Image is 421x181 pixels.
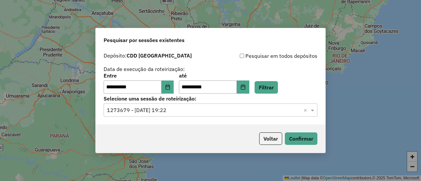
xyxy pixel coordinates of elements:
button: Filtrar [255,81,278,94]
span: Pesquisar por sessões existentes [104,36,185,44]
div: Pesquisar em todos depósitos [210,52,317,60]
strong: CDD [GEOGRAPHIC_DATA] [127,52,192,59]
label: Entre [104,72,174,79]
button: Choose Date [161,80,174,94]
span: Clear all [304,106,309,114]
label: até [179,72,249,79]
button: Voltar [259,132,282,145]
button: Choose Date [237,80,249,94]
label: Depósito: [104,52,192,59]
label: Data de execução da roteirização: [104,65,185,73]
button: Confirmar [285,132,317,145]
label: Selecione uma sessão de roteirização: [104,95,317,102]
